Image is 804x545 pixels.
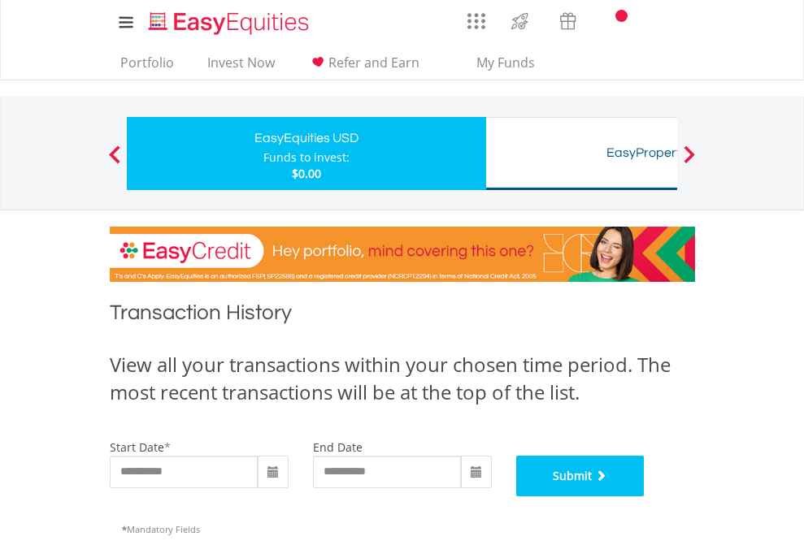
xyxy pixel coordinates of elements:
h1: Transaction History [110,298,695,335]
a: My Profile [675,4,716,40]
button: Next [673,154,706,170]
img: grid-menu-icon.svg [467,12,485,30]
a: Home page [142,4,315,37]
span: Refer and Earn [328,54,419,71]
button: Submit [516,456,645,496]
label: start date [110,439,164,455]
div: View all your transactions within your chosen time period. The most recent transactions will be a... [110,351,695,407]
div: Funds to invest: [263,149,350,166]
div: EasyEquities USD [137,127,476,149]
img: thrive-v2.svg [506,8,533,34]
label: end date [313,439,363,455]
button: Previous [98,154,131,170]
a: Refer and Earn [302,54,426,80]
img: EasyEquities_Logo.png [146,10,315,37]
a: Invest Now [201,54,281,80]
a: Notifications [592,4,633,37]
a: Vouchers [544,4,592,34]
span: My Funds [453,52,559,73]
span: $0.00 [292,166,321,181]
a: Portfolio [114,54,180,80]
a: AppsGrid [457,4,496,30]
img: vouchers-v2.svg [554,8,581,34]
img: EasyCredit Promotion Banner [110,227,695,282]
span: Mandatory Fields [122,523,200,535]
a: FAQ's and Support [633,4,675,37]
